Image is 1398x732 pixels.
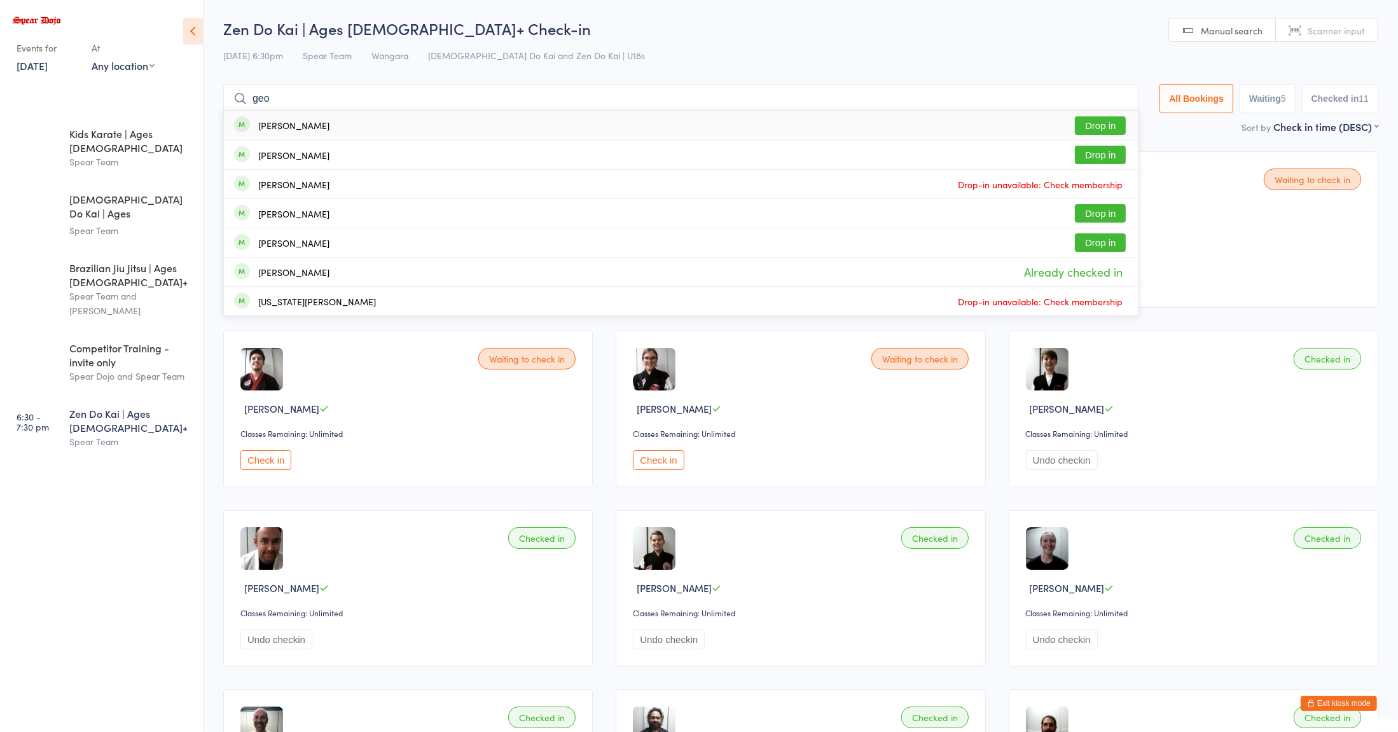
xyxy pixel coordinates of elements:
img: image1624359696.png [633,348,675,390]
div: Waiting to check in [1264,169,1361,190]
span: [PERSON_NAME] [637,402,712,415]
button: All Bookings [1159,84,1233,113]
div: Competitor Training - invite only [69,341,192,369]
div: Kids Karate | Ages [DEMOGRAPHIC_DATA] [69,127,192,155]
div: Waiting to check in [871,348,969,369]
div: [PERSON_NAME] [258,179,329,190]
a: 4:45 -5:30 pm[DEMOGRAPHIC_DATA] Do Kai | Ages [DEMOGRAPHIC_DATA]Spear Team [4,181,203,249]
div: Classes Remaining: Unlimited [1026,249,1365,259]
div: Spear Dojo and Spear Team [69,369,192,383]
button: Drop in [1075,116,1126,135]
span: [PERSON_NAME] [244,402,319,415]
div: Checked in [901,527,969,549]
button: Drop in [1075,146,1126,164]
div: Checked in [1294,527,1361,549]
span: [PERSON_NAME] [244,581,319,595]
div: Checked in [901,707,969,728]
div: Spear Team and [PERSON_NAME] [69,289,192,318]
button: Undo checkin [633,630,705,649]
img: image1626773051.png [240,527,283,570]
input: Search [223,84,1138,113]
div: Any location [92,59,155,73]
span: [PERSON_NAME] [637,581,712,595]
time: 5:15 - 6:30 pm [17,266,50,286]
span: Scanner input [1308,24,1365,37]
div: [PERSON_NAME] [258,209,329,219]
time: 4:00 - 4:45 pm [17,132,50,152]
button: Undo checkin [1026,450,1098,470]
span: Drop-in unavailable: Check membership [955,175,1126,194]
a: 5:30 -6:30 pmCompetitor Training - invite onlySpear Dojo and Spear Team [4,330,203,394]
div: Classes Remaining: Unlimited [240,607,579,618]
label: Sort by [1242,121,1271,134]
span: Already checked in [1021,261,1126,283]
button: Check in [633,450,684,470]
button: Undo checkin [1026,630,1098,649]
div: Checked in [1294,348,1361,369]
div: Check in time (DESC) [1273,120,1378,134]
div: [PERSON_NAME] [258,238,329,248]
span: Drop-in unavailable: Check membership [955,292,1126,311]
div: Spear Team [69,434,192,449]
img: image1625555939.png [240,348,283,390]
div: Classes Remaining: Unlimited [633,607,972,618]
div: [DEMOGRAPHIC_DATA] Do Kai | Ages [DEMOGRAPHIC_DATA] [69,192,192,223]
span: [PERSON_NAME] [1030,581,1105,595]
a: 5:15 -6:30 pmBrazilian Jiu Jitsu | Ages [DEMOGRAPHIC_DATA]+Spear Team and [PERSON_NAME] [4,250,203,329]
span: [DEMOGRAPHIC_DATA] Do Kai and Zen Do Kai | U18s [428,49,645,62]
div: Checked in [508,707,576,728]
div: Spear Team [69,223,192,238]
div: Classes Remaining: Unlimited [633,428,972,439]
div: Zen Do Kai | Ages [DEMOGRAPHIC_DATA]+ [69,406,192,434]
div: Brazilian Jiu Jitsu | Ages [DEMOGRAPHIC_DATA]+ [69,261,192,289]
button: Exit kiosk mode [1301,696,1377,711]
div: Classes Remaining: Unlimited [240,428,579,439]
div: Checked in [508,527,576,549]
button: Waiting5 [1240,84,1296,113]
img: image1626061598.png [633,527,675,570]
a: [DATE] [17,59,48,73]
img: image1730802909.png [1026,527,1069,570]
div: Classes Remaining: Unlimited [1026,428,1365,439]
div: At [92,38,155,59]
time: 5:30 - 6:30 pm [17,346,50,366]
button: Drop in [1075,233,1126,252]
div: [PERSON_NAME] [258,150,329,160]
div: 11 [1359,93,1369,104]
div: Spear Team [69,155,192,169]
button: Drop in [1075,204,1126,223]
a: 6:30 -7:30 pmZen Do Kai | Ages [DEMOGRAPHIC_DATA]+Spear Team [4,396,203,460]
div: Waiting to check in [478,348,576,369]
div: Events for [17,38,79,59]
button: Checked in11 [1302,84,1378,113]
span: [DATE] 6:30pm [223,49,283,62]
div: [US_STATE][PERSON_NAME] [258,296,376,307]
div: [PERSON_NAME] [258,120,329,130]
img: image1626061523.png [1026,348,1069,390]
div: Checked in [1294,707,1361,728]
span: Manual search [1201,24,1263,37]
span: [PERSON_NAME] [1030,402,1105,415]
span: Spear Team [303,49,352,62]
span: Wangara [371,49,408,62]
a: 4:00 -4:45 pmKids Karate | Ages [DEMOGRAPHIC_DATA]Spear Team [4,116,203,180]
div: Classes Remaining: Unlimited [1026,607,1365,618]
img: Spear Dojo [13,17,60,25]
button: Check in [240,450,291,470]
div: [PERSON_NAME] [258,267,329,277]
time: 4:45 - 5:30 pm [17,197,50,218]
button: Undo checkin [240,630,312,649]
div: 5 [1281,93,1286,104]
h2: Zen Do Kai | Ages [DEMOGRAPHIC_DATA]+ Check-in [223,18,1378,39]
time: 6:30 - 7:30 pm [17,411,49,432]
